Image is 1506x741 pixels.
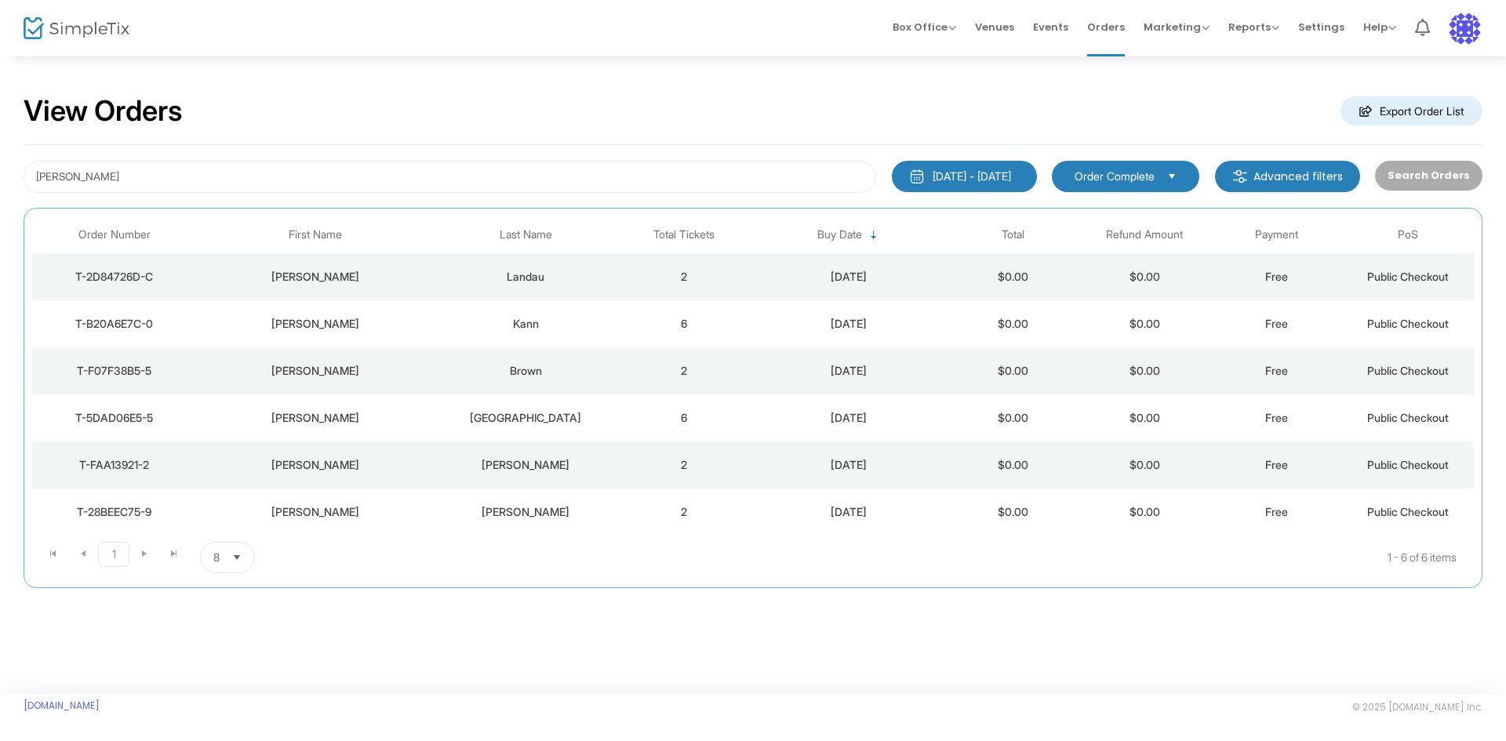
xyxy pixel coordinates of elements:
[438,269,614,285] div: Landau
[1367,317,1449,330] span: Public Checkout
[1033,7,1068,47] span: Events
[201,269,430,285] div: Roberta
[868,229,880,242] span: Sortable
[1340,96,1482,125] m-button: Export Order List
[948,441,1079,489] td: $0.00
[438,457,614,473] div: Weisman
[1367,505,1449,518] span: Public Checkout
[1265,364,1288,377] span: Free
[201,410,430,426] div: Roberta
[1079,216,1210,253] th: Refund Amount
[1265,411,1288,424] span: Free
[975,7,1014,47] span: Venues
[1265,505,1288,518] span: Free
[909,169,925,184] img: monthly
[1075,169,1155,184] span: Order Complete
[36,316,193,332] div: T-B20A6E7C-0
[1161,168,1183,185] button: Select
[1398,228,1418,242] span: PoS
[948,489,1079,536] td: $0.00
[948,300,1079,347] td: $0.00
[948,394,1079,441] td: $0.00
[754,316,944,332] div: 8/20/2025
[289,228,342,242] span: First Name
[1079,253,1210,300] td: $0.00
[618,253,750,300] td: 2
[98,542,129,567] span: Page 1
[36,363,193,379] div: T-F07F38B5-5
[36,457,193,473] div: T-FAA13921-2
[36,269,193,285] div: T-2D84726D-C
[1079,441,1210,489] td: $0.00
[36,504,193,520] div: T-28BEEC75-9
[213,550,220,565] span: 8
[438,410,614,426] div: Sydney
[1144,20,1210,35] span: Marketing
[201,316,430,332] div: Robert
[226,543,248,572] button: Select
[754,269,944,285] div: 8/20/2025
[933,169,1011,184] div: [DATE] - [DATE]
[78,228,151,242] span: Order Number
[1228,20,1279,35] span: Reports
[438,316,614,332] div: Kann
[1367,270,1449,283] span: Public Checkout
[618,441,750,489] td: 2
[817,228,862,242] span: Buy Date
[201,363,430,379] div: Robert
[1215,161,1360,192] m-button: Advanced filters
[892,161,1037,192] button: [DATE] - [DATE]
[24,699,100,712] a: [DOMAIN_NAME]
[1232,169,1248,184] img: filter
[618,216,750,253] th: Total Tickets
[1352,701,1482,714] span: © 2025 [DOMAIN_NAME] Inc.
[893,20,956,35] span: Box Office
[1255,228,1298,242] span: Payment
[618,394,750,441] td: 6
[438,504,614,520] div: Yellen
[24,94,183,129] h2: View Orders
[411,542,1457,573] kendo-pager-info: 1 - 6 of 6 items
[1367,411,1449,424] span: Public Checkout
[438,363,614,379] div: Brown
[201,504,430,520] div: Roberta
[1367,364,1449,377] span: Public Checkout
[618,347,750,394] td: 2
[1079,347,1210,394] td: $0.00
[754,504,944,520] div: 8/20/2025
[754,410,944,426] div: 8/20/2025
[1265,270,1288,283] span: Free
[1079,394,1210,441] td: $0.00
[754,457,944,473] div: 8/20/2025
[754,363,944,379] div: 8/20/2025
[948,253,1079,300] td: $0.00
[618,489,750,536] td: 2
[1079,300,1210,347] td: $0.00
[32,216,1474,536] div: Data table
[36,410,193,426] div: T-5DAD06E5-5
[1363,20,1396,35] span: Help
[24,161,876,193] input: Search by name, email, phone, order number, ip address, or last 4 digits of card
[1087,7,1125,47] span: Orders
[1265,458,1288,471] span: Free
[948,347,1079,394] td: $0.00
[500,228,552,242] span: Last Name
[201,457,430,473] div: Robert
[1265,317,1288,330] span: Free
[618,300,750,347] td: 6
[1367,458,1449,471] span: Public Checkout
[1079,489,1210,536] td: $0.00
[1298,7,1344,47] span: Settings
[948,216,1079,253] th: Total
